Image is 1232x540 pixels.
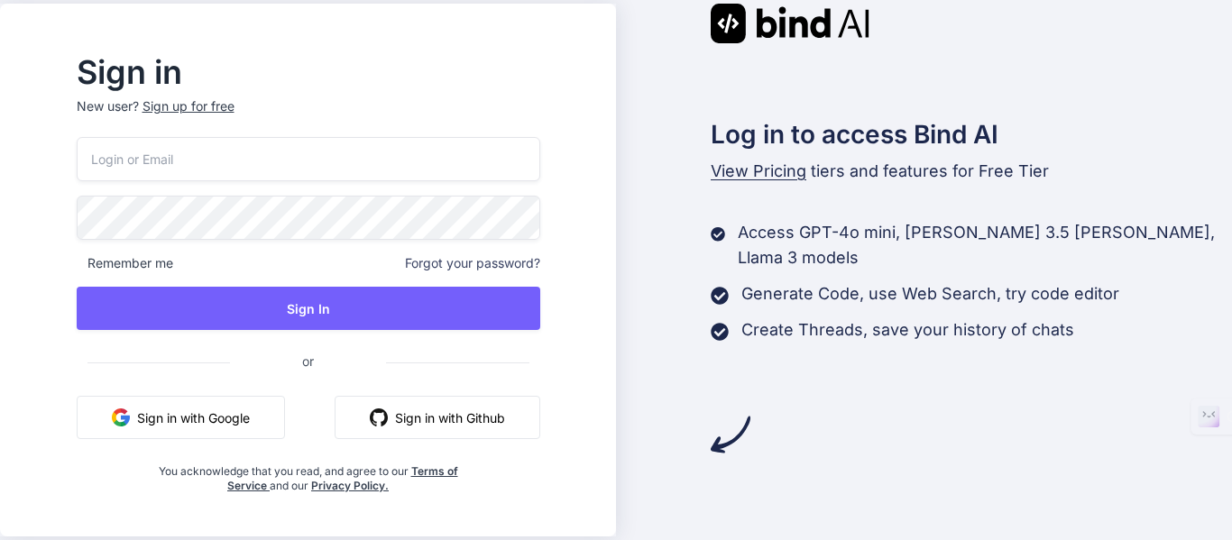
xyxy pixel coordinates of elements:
h2: Sign in [77,58,540,87]
button: Sign in with Google [77,396,285,439]
img: arrow [711,415,750,454]
span: or [230,339,386,383]
p: New user? [77,97,540,137]
p: Access GPT-4o mini, [PERSON_NAME] 3.5 [PERSON_NAME], Llama 3 models [738,220,1232,270]
span: View Pricing [711,161,806,180]
div: You acknowledge that you read, and agree to our and our [153,453,463,493]
span: Remember me [77,254,173,272]
h2: Log in to access Bind AI [711,115,1232,153]
p: tiers and features for Free Tier [711,159,1232,184]
span: Forgot your password? [405,254,540,272]
a: Terms of Service [227,464,458,492]
img: github [370,408,388,426]
img: Bind AI logo [711,4,869,43]
p: Create Threads, save your history of chats [741,317,1074,343]
button: Sign In [77,287,540,330]
input: Login or Email [77,137,540,181]
p: Generate Code, use Web Search, try code editor [741,281,1119,307]
div: Sign up for free [143,97,234,115]
img: google [112,408,130,426]
a: Privacy Policy. [311,479,389,492]
button: Sign in with Github [335,396,540,439]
